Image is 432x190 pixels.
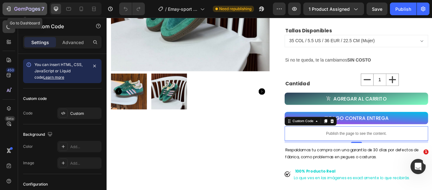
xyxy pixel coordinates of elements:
p: Respaldamos tu compra con una garantía de 30 días por defectos de fábrica, como problemas en pegu... [208,150,374,166]
div: Publish [395,6,411,12]
div: Color [23,144,33,149]
button: decrement [297,65,311,79]
span: Save [372,6,382,12]
div: Undo/Redo [119,3,145,15]
div: Image [23,160,34,166]
span: Need republishing [219,6,251,12]
p: 7 [41,5,44,13]
p: Settings [31,39,49,46]
div: Add... [70,144,100,150]
iframe: Intercom live chat [410,159,426,174]
span: 1 [423,149,429,154]
strong: Cantidad [208,73,237,81]
button: increment [326,65,340,79]
div: Add... [70,161,100,166]
button: Publish [390,3,417,15]
strong: SIN COSTO [281,47,308,52]
span: You can insert HTML, CSS, JavaScript or Liquid code [34,62,83,80]
div: Beta [5,116,15,121]
button: PAGO CONTRA ENTREGA [207,110,375,124]
p: Publish the page to see the content. [207,132,375,138]
div: Configuration [23,181,48,187]
legend: Tallas Disponibles [207,10,263,20]
button: 7 [3,3,47,15]
p: Si no te queda, te la cambiamos [208,45,374,54]
input: quantity [311,65,326,79]
div: AGREGAR AL CARRITO [264,90,326,99]
div: Custom [70,111,100,116]
button: Save [367,3,387,15]
div: PAGO CONTRA ENTREGA [259,113,329,121]
div: Custom Code [215,118,242,123]
button: 1 product assigned [303,3,364,15]
button: Carousel Next Arrow [177,82,185,90]
span: / [165,6,167,12]
div: Background [23,130,54,139]
div: Code [23,110,33,116]
p: Advanced [62,39,84,46]
span: Emay-sport -Espezial [168,6,198,12]
iframe: Design area [107,18,432,190]
span: 1 product assigned [309,6,350,12]
a: Learn more [43,75,64,80]
strong: 100% Producto Real [219,176,267,182]
div: Custom code [23,96,47,102]
button: AGREGAR AL CARRITO [207,87,375,102]
div: 450 [6,68,15,73]
p: Custom Code [31,23,84,30]
img: Alt Image [207,179,215,186]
